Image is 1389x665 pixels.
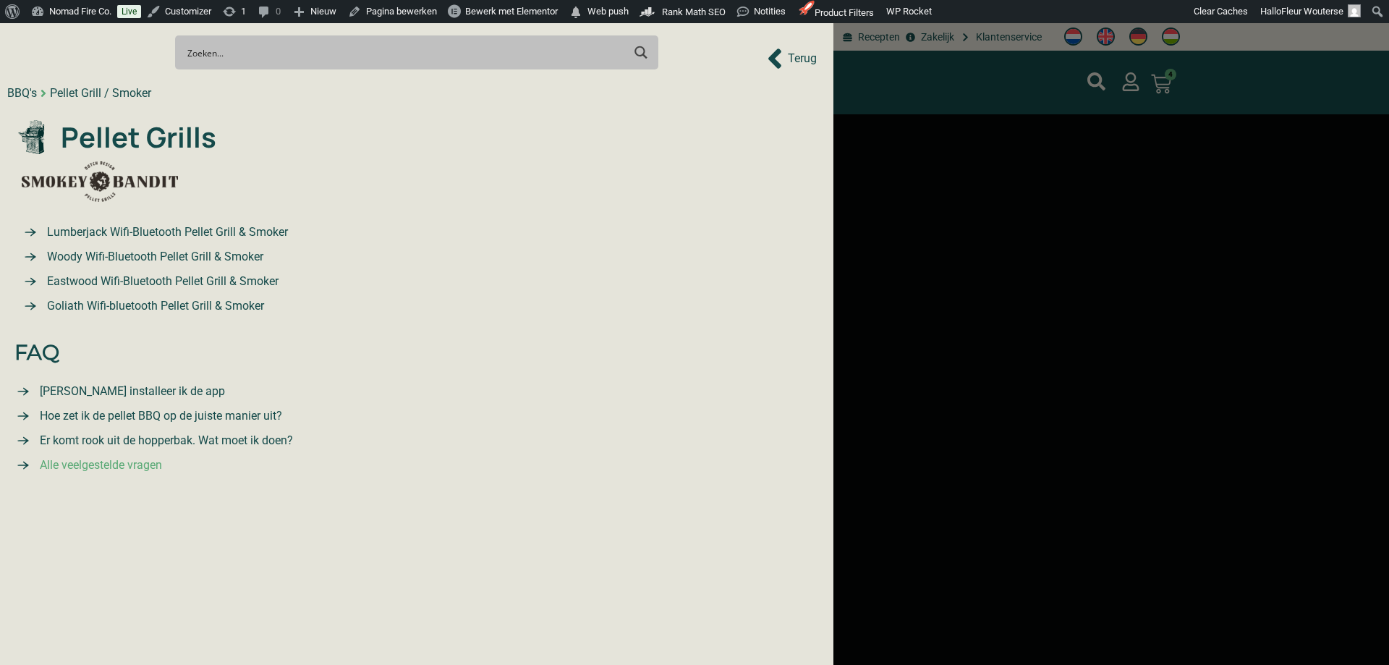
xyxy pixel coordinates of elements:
[22,273,369,290] a: Eastwood Wifi-Bluetooth Pellet Grill
[36,383,225,400] span: [PERSON_NAME] installeer ik de app
[50,85,151,102] div: Pellet Grill / Smoker
[465,6,558,17] span: Bewerk met Elementor
[14,432,819,449] a: Large kamado
[662,7,726,17] span: Rank Math SEO
[22,297,369,315] a: Goliath Wifi-bluetooth Pellet Grill
[14,336,59,368] span: FAQ
[629,40,654,65] button: Search magnifier button
[43,224,288,241] span: Lumberjack Wifi-Bluetooth Pellet Grill & Smoker
[36,432,293,449] span: Er komt rook uit de hopperbak. Wat moet ik doen?
[57,117,216,158] span: Pellet Grills
[14,407,819,425] a: Small kamado
[43,248,263,266] span: Woody Wifi-Bluetooth Pellet Grill & Smoker
[14,336,819,368] a: FAQ
[22,161,178,203] img: SmokeyBandit_Horizontal_full_Dark
[117,5,141,18] a: Live
[36,457,162,474] span: Alle veelgestelde vragen
[43,297,264,315] span: Goliath Wifi-bluetooth Pellet Grill & Smoker
[22,224,369,241] a: Lumberjack Wifi-Bluetooth Pellet Grill
[569,2,583,22] span: 
[14,117,819,158] a: Pellet Grills
[1348,4,1361,17] img: Avatar of Fleur Wouterse
[36,407,282,425] span: Hoe zet ik de pellet BBQ op de juiste manier uit?
[14,383,819,400] a: Verschil Pro Classic kamado
[190,40,625,65] form: Search form
[187,39,622,66] input: Search input
[1281,6,1343,17] span: Fleur Wouterse
[43,273,279,290] span: Eastwood Wifi-Bluetooth Pellet Grill & Smoker
[7,85,37,102] div: BBQ's
[14,457,819,474] a: Large kamado
[22,248,369,266] a: Woody Wifi-Bluetooth Pellet Grill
